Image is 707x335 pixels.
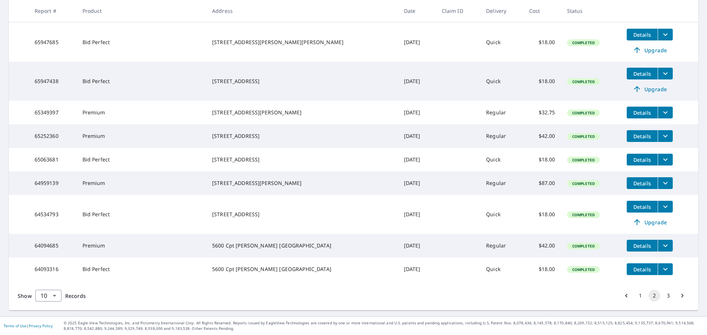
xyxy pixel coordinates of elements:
[658,154,673,165] button: filesDropdownBtn-65063681
[77,234,206,257] td: Premium
[523,148,561,171] td: $18.00
[523,23,561,62] td: $18.00
[29,234,77,257] td: 64094685
[631,266,653,273] span: Details
[662,290,674,302] button: Go to page 3
[35,285,61,306] div: 10
[631,70,653,77] span: Details
[29,62,77,101] td: 65947438
[398,23,436,62] td: [DATE]
[29,323,53,328] a: Privacy Policy
[523,257,561,281] td: $18.00
[480,62,523,101] td: Quick
[212,109,392,116] div: [STREET_ADDRESS][PERSON_NAME]
[18,292,32,299] span: Show
[523,195,561,234] td: $18.00
[627,44,673,56] a: Upgrade
[631,156,653,163] span: Details
[398,171,436,195] td: [DATE]
[658,201,673,213] button: filesDropdownBtn-64534793
[627,263,658,275] button: detailsBtn-64093316
[568,267,599,272] span: Completed
[658,240,673,252] button: filesDropdownBtn-64094685
[620,290,632,302] button: Go to previous page
[29,148,77,171] td: 65063681
[212,39,392,46] div: [STREET_ADDRESS][PERSON_NAME][PERSON_NAME]
[398,234,436,257] td: [DATE]
[568,243,599,249] span: Completed
[212,132,392,140] div: [STREET_ADDRESS]
[77,195,206,234] td: Bid Perfect
[627,154,658,165] button: detailsBtn-65063681
[77,124,206,148] td: Premium
[627,130,658,142] button: detailsBtn-65252360
[658,177,673,189] button: filesDropdownBtn-64959139
[480,124,523,148] td: Regular
[29,257,77,281] td: 64093316
[631,109,653,116] span: Details
[29,101,77,124] td: 65349397
[480,195,523,234] td: Quick
[77,148,206,171] td: Bid Perfect
[634,290,646,302] button: Go to page 1
[658,29,673,40] button: filesDropdownBtn-65947685
[658,263,673,275] button: filesDropdownBtn-64093316
[480,101,523,124] td: Regular
[65,292,86,299] span: Records
[619,290,689,302] nav: pagination navigation
[398,124,436,148] td: [DATE]
[64,320,703,331] p: © 2025 Eagle View Technologies, Inc. and Pictometry International Corp. All Rights Reserved. Repo...
[4,323,27,328] a: Terms of Use
[77,23,206,62] td: Bid Perfect
[627,216,673,228] a: Upgrade
[29,23,77,62] td: 65947685
[480,257,523,281] td: Quick
[398,101,436,124] td: [DATE]
[631,46,668,54] span: Upgrade
[398,148,436,171] td: [DATE]
[523,62,561,101] td: $18.00
[631,31,653,38] span: Details
[29,171,77,195] td: 64959139
[631,180,653,187] span: Details
[568,212,599,217] span: Completed
[627,29,658,40] button: detailsBtn-65947685
[658,68,673,79] button: filesDropdownBtn-65947438
[627,83,673,95] a: Upgrade
[627,68,658,79] button: detailsBtn-65947438
[631,133,653,140] span: Details
[212,265,392,273] div: 5600 Cpt [PERSON_NAME] [GEOGRAPHIC_DATA]
[77,171,206,195] td: Premium
[480,148,523,171] td: Quick
[398,195,436,234] td: [DATE]
[212,78,392,85] div: [STREET_ADDRESS]
[523,171,561,195] td: $87.00
[35,290,61,302] div: Show 10 records
[212,211,392,218] div: [STREET_ADDRESS]
[212,156,392,163] div: [STREET_ADDRESS]
[29,124,77,148] td: 65252360
[29,195,77,234] td: 64534793
[4,324,53,328] p: |
[568,134,599,139] span: Completed
[627,201,658,213] button: detailsBtn-64534793
[77,257,206,281] td: Bid Perfect
[627,177,658,189] button: detailsBtn-64959139
[627,107,658,118] button: detailsBtn-65349397
[568,181,599,186] span: Completed
[627,240,658,252] button: detailsBtn-64094685
[568,157,599,163] span: Completed
[398,62,436,101] td: [DATE]
[480,171,523,195] td: Regular
[523,101,561,124] td: $32.75
[523,234,561,257] td: $42.00
[676,290,688,302] button: Go to next page
[631,218,668,227] span: Upgrade
[568,40,599,45] span: Completed
[398,257,436,281] td: [DATE]
[658,130,673,142] button: filesDropdownBtn-65252360
[212,242,392,249] div: 5600 Cpt [PERSON_NAME] [GEOGRAPHIC_DATA]
[523,124,561,148] td: $42.00
[631,85,668,93] span: Upgrade
[212,179,392,187] div: [STREET_ADDRESS][PERSON_NAME]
